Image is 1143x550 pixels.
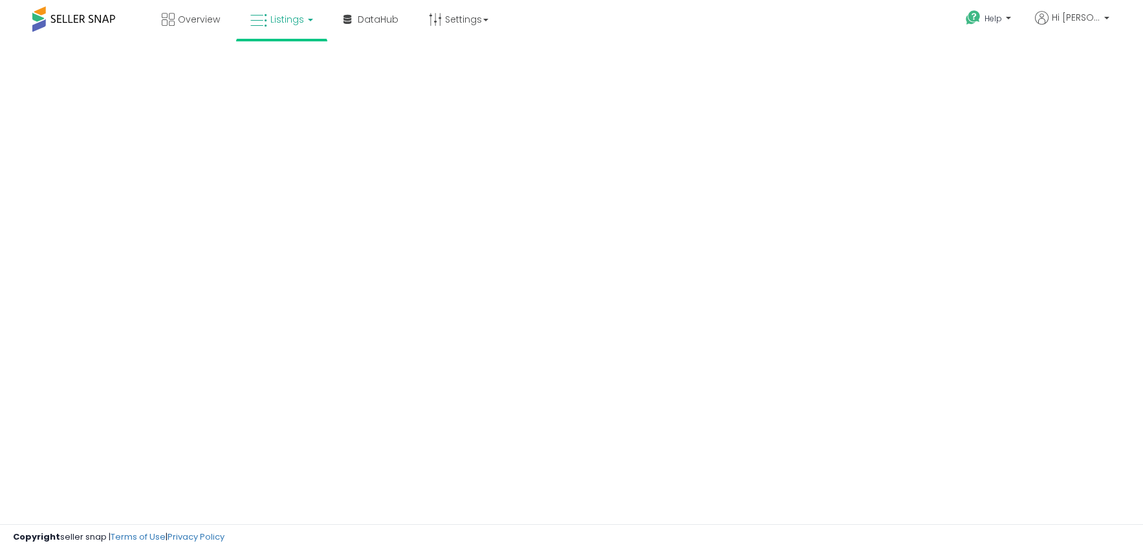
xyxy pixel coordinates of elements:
[358,13,398,26] span: DataHub
[965,10,981,26] i: Get Help
[1052,11,1100,24] span: Hi [PERSON_NAME]
[985,13,1002,24] span: Help
[178,13,220,26] span: Overview
[1035,11,1109,40] a: Hi [PERSON_NAME]
[270,13,304,26] span: Listings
